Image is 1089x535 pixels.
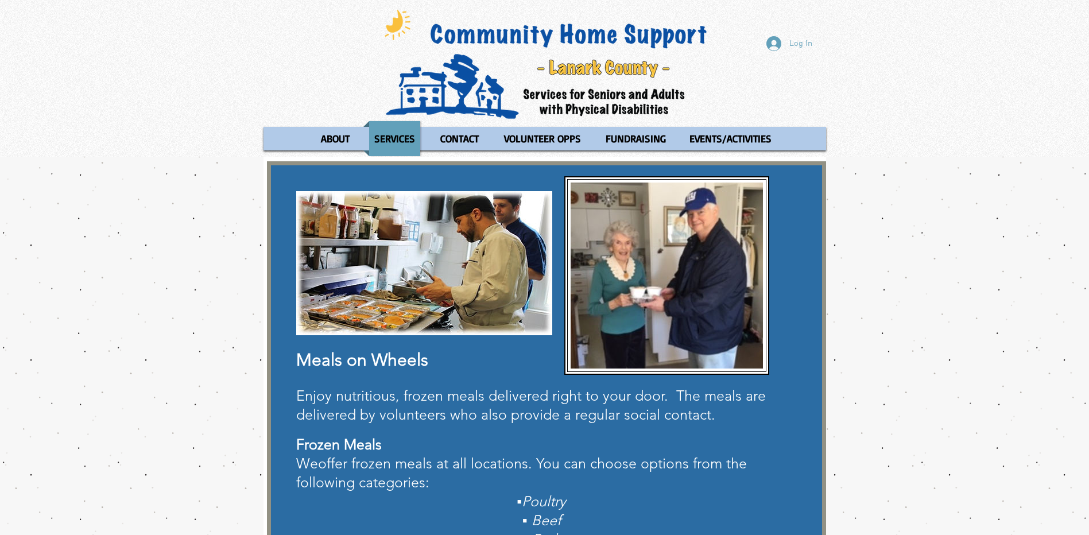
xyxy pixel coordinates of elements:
[758,33,820,55] button: Log In
[684,121,777,156] p: EVENTS/ACTIVITIES
[263,121,826,156] nav: Site
[595,121,676,156] a: FUNDRAISING
[363,121,426,156] a: SERVICES
[785,38,816,50] span: Log In
[522,511,561,529] span: ▪ Beef
[435,121,484,156] p: CONTACT
[296,455,747,491] span: offer frozen meals at all locations. You can choose options from the following categories:
[369,121,420,156] p: SERVICES
[522,493,566,510] span: Poultry
[499,121,586,156] p: VOLUNTEER OPPS
[316,121,355,156] p: ABOUT
[600,121,671,156] p: FUNDRAISING
[296,387,766,423] span: Enjoy nutritious, frozen meals delivered right to your door. The meals are delivered by volunteer...
[571,183,763,369] img: Peggy & Stephen.JPG
[296,350,428,370] span: Meals on Wheels
[309,121,361,156] a: ABOUT
[296,191,552,335] img: Hot MOW.jpg
[679,121,782,156] a: EVENTS/ACTIVITIES
[493,121,592,156] a: VOLUNTEER OPPS
[517,493,522,510] span: ▪
[296,436,382,453] span: Frozen Meals
[429,121,490,156] a: CONTACT
[296,455,318,472] span: We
